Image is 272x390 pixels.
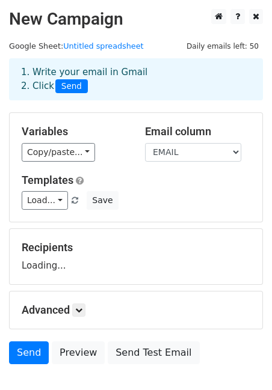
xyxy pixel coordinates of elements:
[108,341,199,364] a: Send Test Email
[63,41,143,50] a: Untitled spreadsheet
[9,41,144,50] small: Google Sheet:
[9,9,263,29] h2: New Campaign
[22,303,250,317] h5: Advanced
[52,341,105,364] a: Preview
[9,341,49,364] a: Send
[87,191,118,210] button: Save
[22,191,68,210] a: Load...
[182,41,263,50] a: Daily emails left: 50
[145,125,250,138] h5: Email column
[22,125,127,138] h5: Variables
[12,66,260,93] div: 1. Write your email in Gmail 2. Click
[182,40,263,53] span: Daily emails left: 50
[22,241,250,272] div: Loading...
[22,143,95,162] a: Copy/paste...
[22,174,73,186] a: Templates
[22,241,250,254] h5: Recipients
[55,79,88,94] span: Send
